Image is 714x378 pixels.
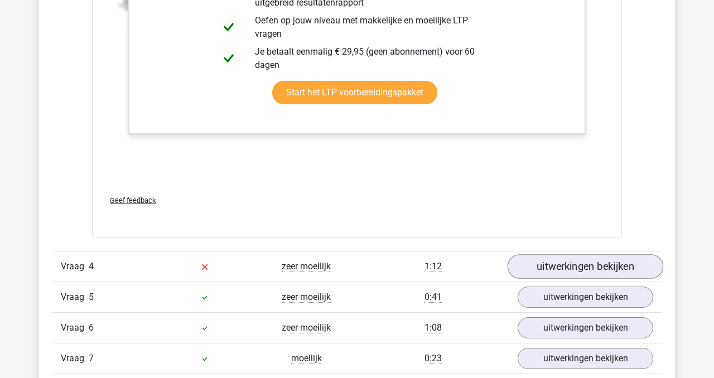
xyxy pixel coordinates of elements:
[89,322,94,333] span: 6
[89,292,94,302] span: 5
[282,292,331,303] span: zeer moeilijk
[272,81,437,104] a: Start het LTP voorbereidingspakket
[89,261,94,272] span: 4
[61,260,89,273] span: Vraag
[282,322,331,333] span: zeer moeilijk
[518,317,653,338] a: uitwerkingen bekijken
[424,322,442,333] span: 1:08
[61,321,89,335] span: Vraag
[61,290,89,304] span: Vraag
[110,196,156,205] span: Geef feedback
[424,292,442,303] span: 0:41
[291,353,322,364] span: moeilijk
[518,287,653,308] a: uitwerkingen bekijken
[89,353,94,364] span: 7
[282,261,331,272] span: zeer moeilijk
[518,348,653,369] a: uitwerkingen bekijken
[424,261,442,272] span: 1:12
[61,352,89,365] span: Vraag
[424,353,442,364] span: 0:23
[508,255,663,279] a: uitwerkingen bekijken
